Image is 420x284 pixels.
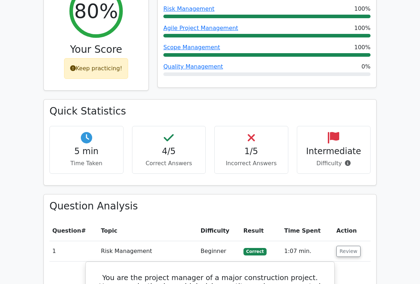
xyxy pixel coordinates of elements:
th: # [49,221,98,242]
h3: Question Analysis [49,201,371,212]
th: Difficulty [198,221,241,242]
button: Review [336,246,361,257]
span: 100% [354,5,371,14]
div: Keep practicing! [64,59,128,79]
h3: Your Score [49,44,143,56]
span: 100% [354,24,371,33]
td: 1 [49,242,98,262]
a: Risk Management [163,6,215,12]
p: Time Taken [56,159,117,168]
p: Difficulty [303,159,365,168]
th: Topic [98,221,198,242]
h4: 5 min [56,147,117,157]
td: Beginner [198,242,241,262]
p: Incorrect Answers [220,159,282,168]
span: Correct [243,248,267,255]
th: Time Spent [282,221,334,242]
span: 0% [362,63,371,71]
td: Risk Management [98,242,198,262]
a: Agile Project Management [163,25,238,32]
p: Correct Answers [138,159,200,168]
h3: Quick Statistics [49,106,371,117]
h4: 1/5 [220,147,282,157]
a: Scope Management [163,44,220,51]
a: Quality Management [163,64,223,70]
th: Result [241,221,282,242]
th: Action [334,221,371,242]
h4: 4/5 [138,147,200,157]
span: Question [52,228,81,234]
td: 1:07 min. [282,242,334,262]
h4: Intermediate [303,147,365,157]
span: 100% [354,44,371,52]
